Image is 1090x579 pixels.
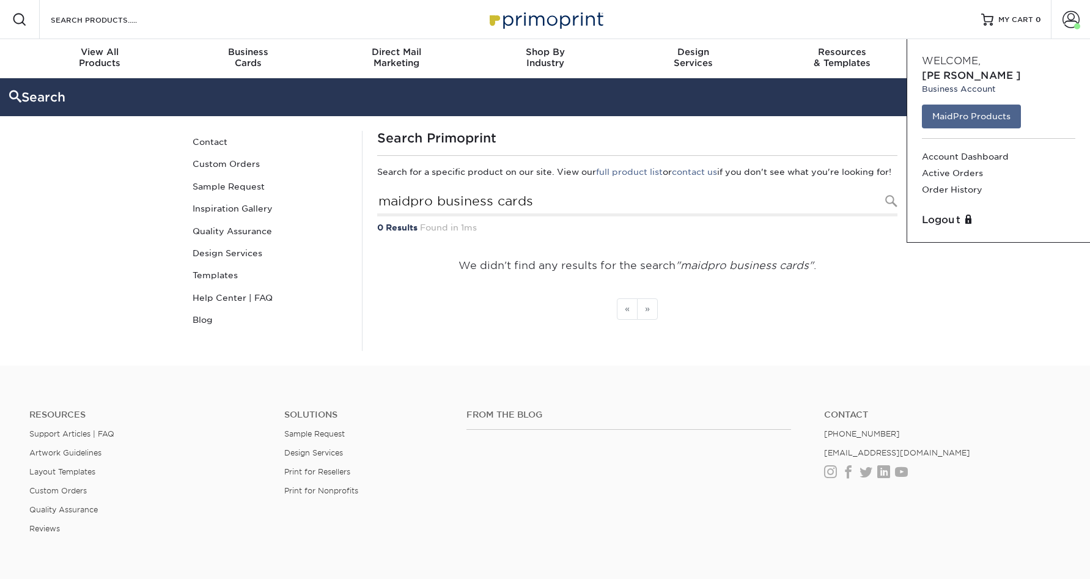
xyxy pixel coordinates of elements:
[322,46,471,68] div: Marketing
[188,287,353,309] a: Help Center | FAQ
[322,46,471,57] span: Direct Mail
[3,542,104,575] iframe: Google Customer Reviews
[471,46,619,57] span: Shop By
[466,410,790,420] h4: From the Blog
[26,39,174,78] a: View AllProducts
[824,429,900,438] a: [PHONE_NUMBER]
[188,153,353,175] a: Custom Orders
[29,448,101,457] a: Artwork Guidelines
[284,410,448,420] h4: Solutions
[377,131,897,146] h1: Search Primoprint
[29,524,60,533] a: Reviews
[824,410,1061,420] a: Contact
[188,309,353,331] a: Blog
[1036,15,1041,24] span: 0
[619,46,768,57] span: Design
[768,46,916,68] div: & Templates
[284,486,358,495] a: Print for Nonprofits
[922,70,1021,81] span: [PERSON_NAME]
[29,467,95,476] a: Layout Templates
[26,46,174,68] div: Products
[50,12,169,27] input: SEARCH PRODUCTS.....
[672,167,717,177] a: contact us
[922,55,981,67] span: Welcome,
[420,223,477,232] span: Found in 1ms
[676,259,814,271] em: "maidpro business cards"
[377,223,418,232] strong: 0 Results
[29,410,266,420] h4: Resources
[284,467,350,476] a: Print for Resellers
[322,39,471,78] a: Direct MailMarketing
[619,46,768,68] div: Services
[188,220,353,242] a: Quality Assurance
[29,486,87,495] a: Custom Orders
[922,83,1075,95] small: Business Account
[484,6,606,32] img: Primoprint
[619,39,768,78] a: DesignServices
[471,46,619,68] div: Industry
[824,448,970,457] a: [EMAIL_ADDRESS][DOMAIN_NAME]
[174,39,322,78] a: BusinessCards
[29,429,114,438] a: Support Articles | FAQ
[768,39,916,78] a: Resources& Templates
[922,165,1075,182] a: Active Orders
[596,167,663,177] a: full product list
[188,197,353,219] a: Inspiration Gallery
[26,46,174,57] span: View All
[377,188,897,216] input: Search Products...
[188,264,353,286] a: Templates
[284,429,345,438] a: Sample Request
[284,448,343,457] a: Design Services
[922,105,1021,128] a: MaidPro Products
[922,213,1075,227] a: Logout
[377,258,897,274] p: We didn't find any results for the search .
[174,46,322,68] div: Cards
[471,39,619,78] a: Shop ByIndustry
[922,149,1075,165] a: Account Dashboard
[377,166,897,178] p: Search for a specific product on our site. View our or if you don't see what you're looking for!
[998,15,1033,25] span: MY CART
[174,46,322,57] span: Business
[188,242,353,264] a: Design Services
[29,505,98,514] a: Quality Assurance
[188,175,353,197] a: Sample Request
[922,182,1075,198] a: Order History
[188,131,353,153] a: Contact
[768,46,916,57] span: Resources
